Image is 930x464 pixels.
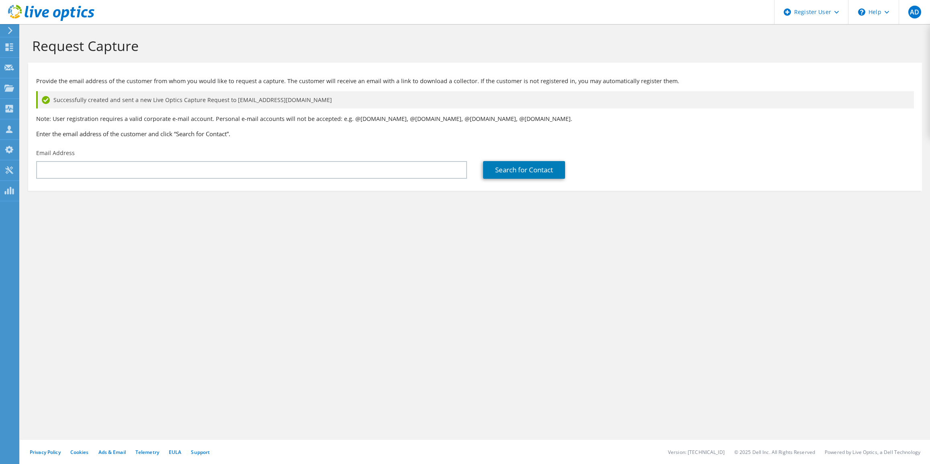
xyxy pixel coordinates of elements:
a: Search for Contact [483,161,565,179]
a: Cookies [70,449,89,456]
h3: Enter the email address of the customer and click “Search for Contact”. [36,129,914,138]
h1: Request Capture [32,37,914,54]
a: Privacy Policy [30,449,61,456]
svg: \n [858,8,865,16]
a: Ads & Email [98,449,126,456]
a: Support [191,449,210,456]
a: EULA [169,449,181,456]
li: © 2025 Dell Inc. All Rights Reserved [734,449,815,456]
p: Note: User registration requires a valid corporate e-mail account. Personal e-mail accounts will ... [36,114,914,123]
li: Powered by Live Optics, a Dell Technology [825,449,920,456]
span: AD [908,6,921,18]
label: Email Address [36,149,75,157]
a: Telemetry [135,449,159,456]
p: Provide the email address of the customer from whom you would like to request a capture. The cust... [36,77,914,86]
li: Version: [TECHNICAL_ID] [668,449,725,456]
span: Successfully created and sent a new Live Optics Capture Request to [EMAIL_ADDRESS][DOMAIN_NAME] [53,96,332,104]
